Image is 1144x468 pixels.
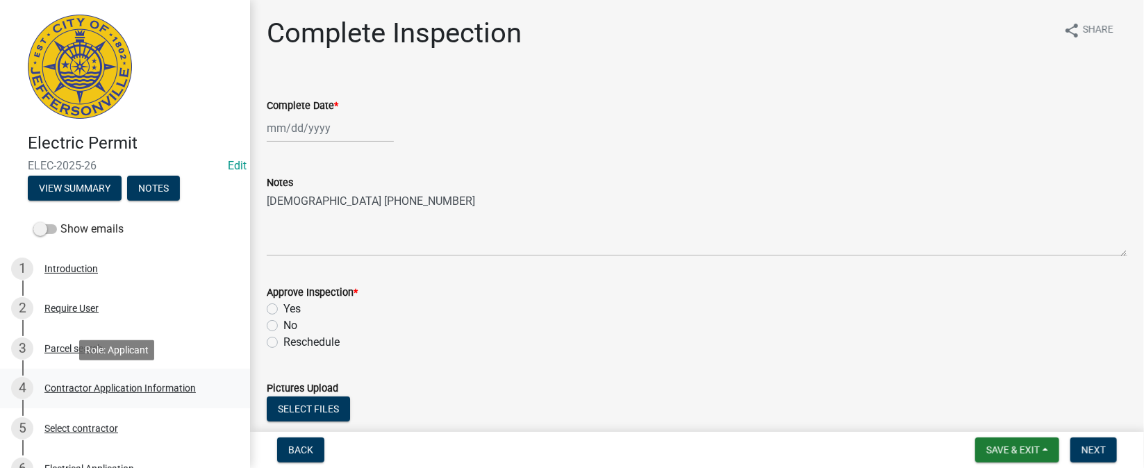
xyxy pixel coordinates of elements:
div: 1 [11,258,33,280]
label: Complete Date [267,101,338,111]
h1: Complete Inspection [267,17,522,50]
button: Next [1070,437,1117,462]
button: Notes [127,176,180,201]
label: Reschedule [283,334,340,351]
label: No [283,317,297,334]
div: Role: Applicant [79,340,154,360]
input: mm/dd/yyyy [267,114,394,142]
button: Back [277,437,324,462]
img: City of Jeffersonville, Indiana [28,15,132,119]
button: View Summary [28,176,122,201]
wm-modal-confirm: Edit Application Number [228,159,247,172]
button: Select files [267,396,350,421]
wm-modal-confirm: Notes [127,183,180,194]
label: Approve Inspection [267,288,358,298]
span: Share [1083,22,1113,39]
div: Require User [44,303,99,313]
div: 4 [11,377,33,399]
span: Back [288,444,313,456]
label: Notes [267,178,293,188]
i: share [1063,22,1080,39]
label: Pictures Upload [267,384,338,394]
wm-modal-confirm: Summary [28,183,122,194]
h4: Electric Permit [28,133,239,153]
button: shareShare [1052,17,1125,44]
span: Save & Exit [986,444,1040,456]
div: Contractor Application Information [44,383,196,393]
label: Show emails [33,221,124,237]
button: Save & Exit [975,437,1059,462]
a: Edit [228,159,247,172]
div: 5 [11,417,33,440]
div: Parcel search [44,344,103,353]
label: Yes [283,301,301,317]
span: ELEC-2025-26 [28,159,222,172]
span: Next [1081,444,1106,456]
div: 3 [11,337,33,360]
div: Select contractor [44,424,118,433]
div: 2 [11,297,33,319]
div: Introduction [44,264,98,274]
